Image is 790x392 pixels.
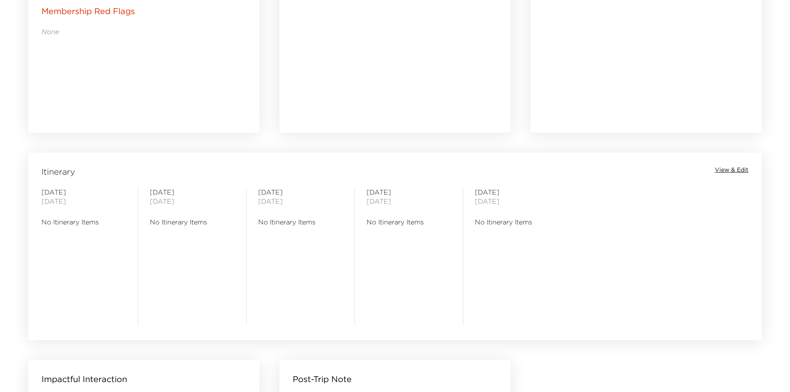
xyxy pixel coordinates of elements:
[475,187,560,197] span: [DATE]
[715,166,748,174] button: View & Edit
[42,197,126,206] span: [DATE]
[42,166,75,178] span: Itinerary
[475,217,560,226] span: No Itinerary Items
[42,5,135,17] p: Membership Red Flags
[42,27,246,36] p: None
[367,187,451,197] span: [DATE]
[42,217,126,226] span: No Itinerary Items
[150,187,235,197] span: [DATE]
[367,197,451,206] span: [DATE]
[258,197,343,206] span: [DATE]
[42,373,127,385] p: Impactful Interaction
[42,187,126,197] span: [DATE]
[150,197,235,206] span: [DATE]
[367,217,451,226] span: No Itinerary Items
[258,217,343,226] span: No Itinerary Items
[293,373,352,385] p: Post-Trip Note
[150,217,235,226] span: No Itinerary Items
[475,197,560,206] span: [DATE]
[258,187,343,197] span: [DATE]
